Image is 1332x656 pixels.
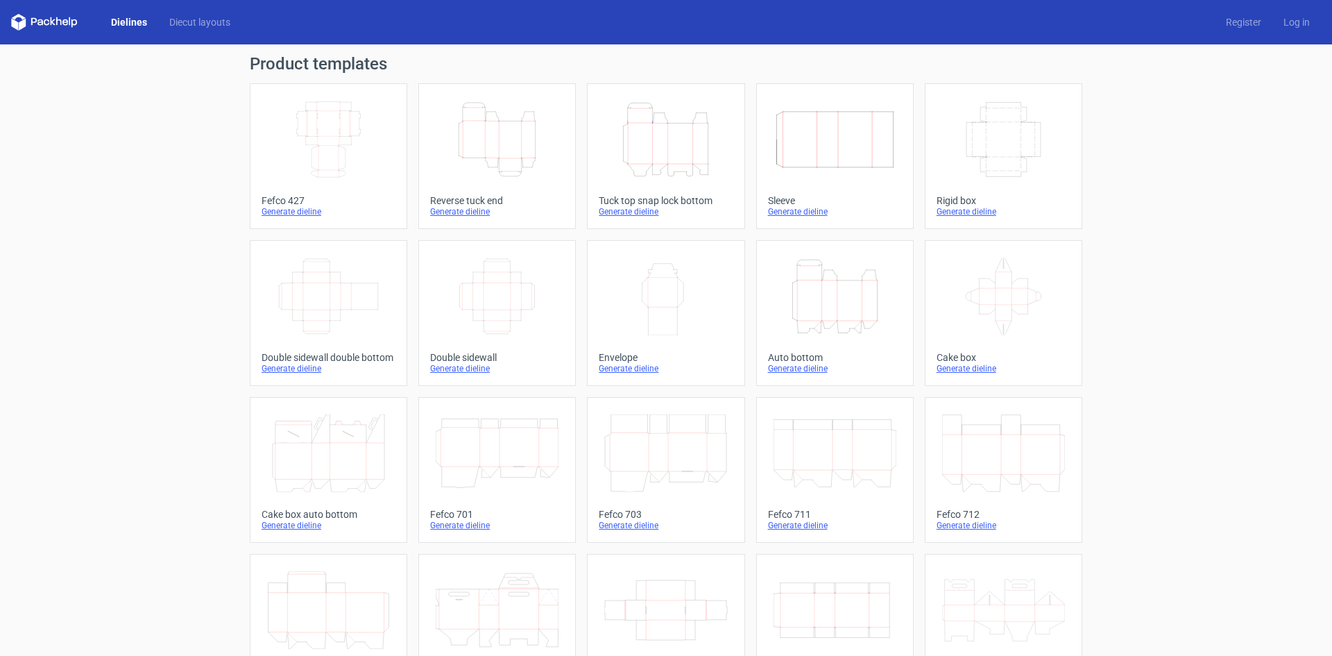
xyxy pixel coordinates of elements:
[599,363,733,374] div: Generate dieline
[756,397,914,543] a: Fefco 711Generate dieline
[430,206,564,217] div: Generate dieline
[250,56,1082,72] h1: Product templates
[925,397,1082,543] a: Fefco 712Generate dieline
[418,397,576,543] a: Fefco 701Generate dieline
[262,520,395,531] div: Generate dieline
[599,520,733,531] div: Generate dieline
[937,206,1070,217] div: Generate dieline
[430,195,564,206] div: Reverse tuck end
[262,509,395,520] div: Cake box auto bottom
[756,240,914,386] a: Auto bottomGenerate dieline
[937,195,1070,206] div: Rigid box
[587,83,744,229] a: Tuck top snap lock bottomGenerate dieline
[430,352,564,363] div: Double sidewall
[1215,15,1272,29] a: Register
[262,352,395,363] div: Double sidewall double bottom
[768,206,902,217] div: Generate dieline
[250,240,407,386] a: Double sidewall double bottomGenerate dieline
[430,520,564,531] div: Generate dieline
[587,397,744,543] a: Fefco 703Generate dieline
[768,195,902,206] div: Sleeve
[599,195,733,206] div: Tuck top snap lock bottom
[756,83,914,229] a: SleeveGenerate dieline
[937,363,1070,374] div: Generate dieline
[430,363,564,374] div: Generate dieline
[158,15,241,29] a: Diecut layouts
[768,509,902,520] div: Fefco 711
[599,206,733,217] div: Generate dieline
[100,15,158,29] a: Dielines
[430,509,564,520] div: Fefco 701
[587,240,744,386] a: EnvelopeGenerate dieline
[599,509,733,520] div: Fefco 703
[418,240,576,386] a: Double sidewallGenerate dieline
[418,83,576,229] a: Reverse tuck endGenerate dieline
[250,397,407,543] a: Cake box auto bottomGenerate dieline
[937,520,1070,531] div: Generate dieline
[768,520,902,531] div: Generate dieline
[262,363,395,374] div: Generate dieline
[925,83,1082,229] a: Rigid boxGenerate dieline
[250,83,407,229] a: Fefco 427Generate dieline
[262,195,395,206] div: Fefco 427
[925,240,1082,386] a: Cake boxGenerate dieline
[599,352,733,363] div: Envelope
[262,206,395,217] div: Generate dieline
[1272,15,1321,29] a: Log in
[937,352,1070,363] div: Cake box
[768,352,902,363] div: Auto bottom
[937,509,1070,520] div: Fefco 712
[768,363,902,374] div: Generate dieline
